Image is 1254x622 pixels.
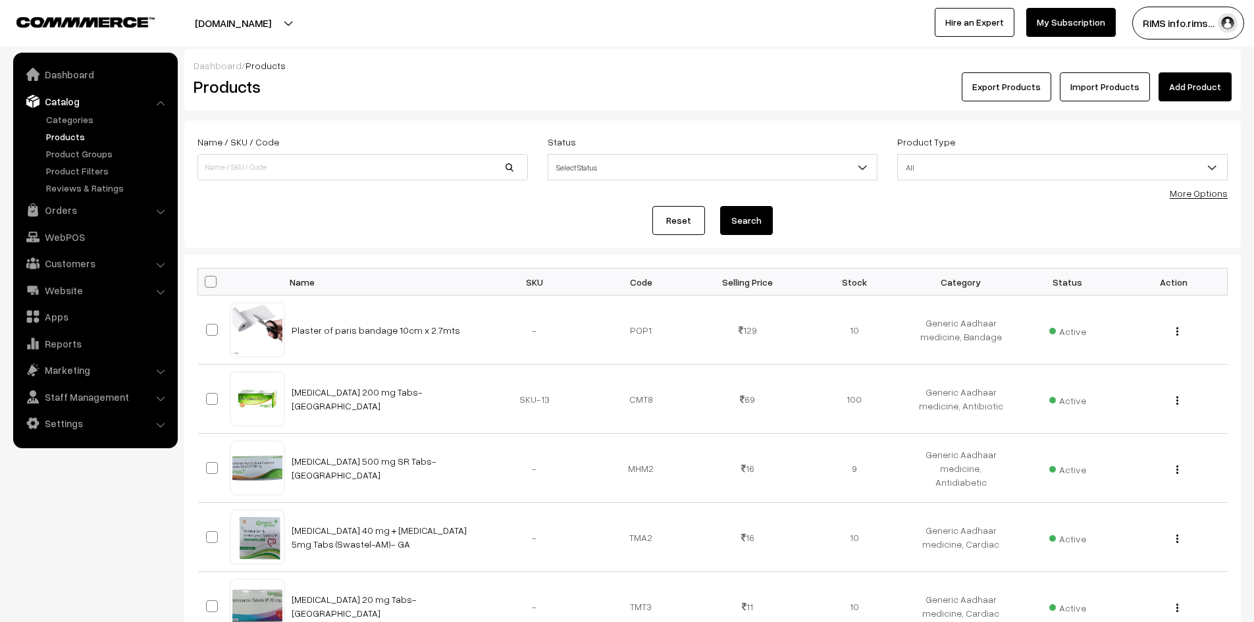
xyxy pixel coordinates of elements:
[694,365,801,434] td: 69
[1159,72,1232,101] a: Add Product
[246,60,286,71] span: Products
[194,60,242,71] a: Dashboard
[588,269,694,296] th: Code
[16,251,173,275] a: Customers
[292,455,436,480] a: [MEDICAL_DATA] 500 mg SR Tabs- [GEOGRAPHIC_DATA]
[43,130,173,143] a: Products
[149,7,317,39] button: [DOMAIN_NAME]
[962,72,1051,101] button: Export Products
[16,17,155,27] img: COMMMERCE
[284,269,481,296] th: Name
[720,206,773,235] button: Search
[1176,534,1178,543] img: Menu
[43,147,173,161] a: Product Groups
[898,156,1227,179] span: All
[1014,269,1121,296] th: Status
[16,305,173,328] a: Apps
[694,296,801,365] td: 129
[43,164,173,178] a: Product Filters
[588,434,694,503] td: MHM2
[16,13,132,29] a: COMMMERCE
[1218,13,1238,33] img: user
[16,63,173,86] a: Dashboard
[801,365,908,434] td: 100
[588,365,694,434] td: CMT8
[16,278,173,302] a: Website
[16,198,173,222] a: Orders
[1176,465,1178,474] img: Menu
[292,594,417,619] a: [MEDICAL_DATA] 20 mg Tabs- [GEOGRAPHIC_DATA]
[16,332,173,355] a: Reports
[908,434,1014,503] td: Generic Aadhaar medicine, Antidiabetic
[292,324,460,336] a: Plaster of paris bandage 10cm x 2.7mts
[801,503,908,572] td: 10
[481,434,588,503] td: -
[548,154,878,180] span: Select Status
[1049,390,1086,407] span: Active
[935,8,1014,37] a: Hire an Expert
[548,135,576,149] label: Status
[801,296,908,365] td: 10
[1176,327,1178,336] img: Menu
[1176,396,1178,405] img: Menu
[1049,598,1086,615] span: Active
[481,503,588,572] td: -
[481,269,588,296] th: SKU
[1060,72,1150,101] a: Import Products
[897,154,1228,180] span: All
[43,181,173,195] a: Reviews & Ratings
[1132,7,1244,39] button: RIMS info.rims…
[1049,529,1086,546] span: Active
[1026,8,1116,37] a: My Subscription
[292,386,423,411] a: [MEDICAL_DATA] 200 mg Tabs- [GEOGRAPHIC_DATA]
[1121,269,1228,296] th: Action
[588,503,694,572] td: TMA2
[16,90,173,113] a: Catalog
[897,135,955,149] label: Product Type
[481,296,588,365] td: -
[694,269,801,296] th: Selling Price
[16,225,173,249] a: WebPOS
[1049,459,1086,477] span: Active
[16,358,173,382] a: Marketing
[197,135,279,149] label: Name / SKU / Code
[43,113,173,126] a: Categories
[588,296,694,365] td: POP1
[908,365,1014,434] td: Generic Aadhaar medicine, Antibiotic
[694,434,801,503] td: 16
[194,59,1232,72] div: /
[694,503,801,572] td: 16
[801,269,908,296] th: Stock
[652,206,705,235] a: Reset
[292,525,467,550] a: [MEDICAL_DATA] 40 mg + [MEDICAL_DATA] 5mg Tabs (Swastel-AM)- GA
[548,156,877,179] span: Select Status
[908,296,1014,365] td: Generic Aadhaar medicine, Bandage
[801,434,908,503] td: 9
[1170,188,1228,199] a: More Options
[908,269,1014,296] th: Category
[1049,321,1086,338] span: Active
[908,503,1014,572] td: Generic Aadhaar medicine, Cardiac
[16,385,173,409] a: Staff Management
[194,76,527,97] h2: Products
[481,365,588,434] td: SKU-13
[1176,604,1178,612] img: Menu
[16,411,173,435] a: Settings
[197,154,528,180] input: Name / SKU / Code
